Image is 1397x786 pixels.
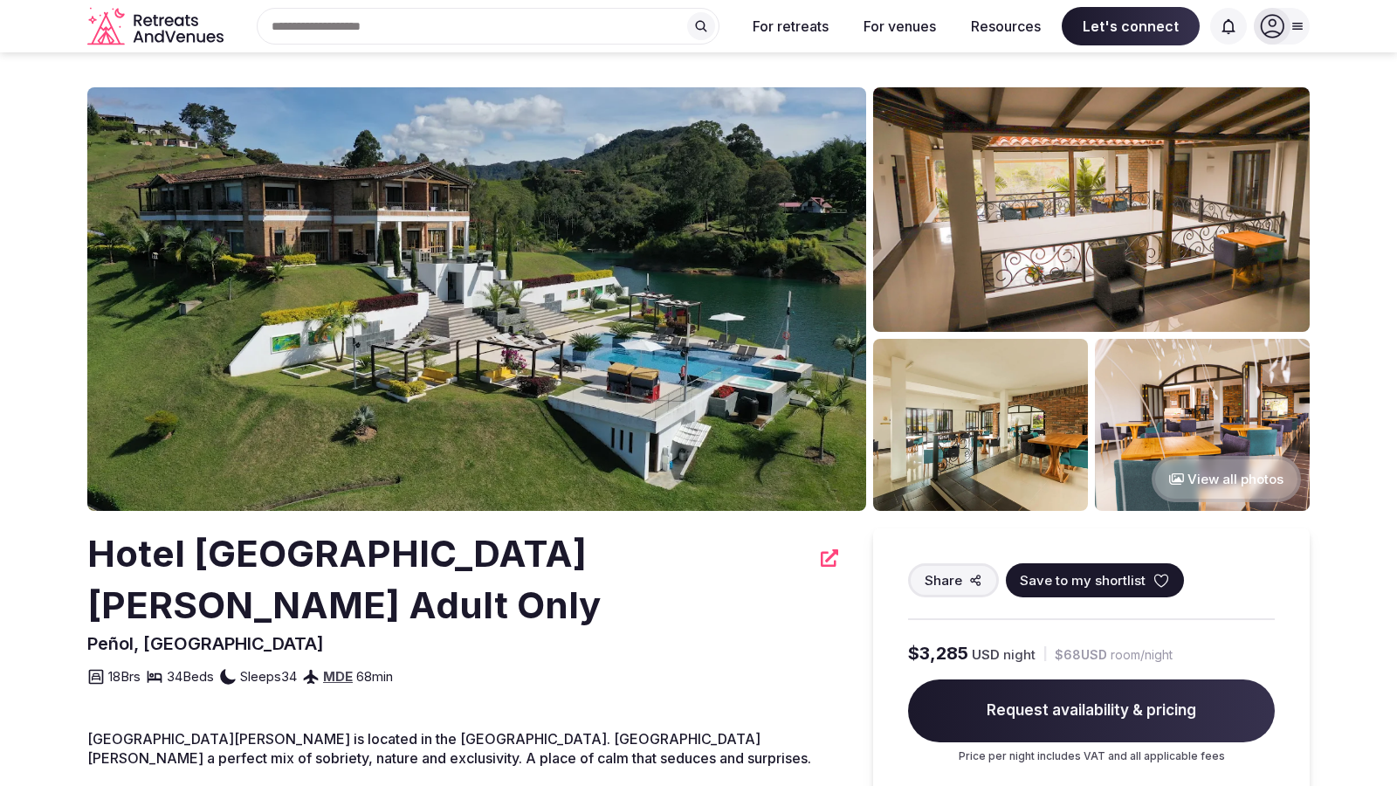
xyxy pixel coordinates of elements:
span: Let's connect [1062,7,1200,45]
span: $68 USD [1055,646,1107,664]
img: Venue gallery photo [873,339,1088,511]
span: room/night [1111,646,1173,664]
div: | [1043,645,1048,663]
svg: Retreats and Venues company logo [87,7,227,46]
span: [GEOGRAPHIC_DATA][PERSON_NAME] is located in the [GEOGRAPHIC_DATA]. [GEOGRAPHIC_DATA][PERSON_NAME... [87,730,811,767]
span: night [1003,645,1036,664]
a: MDE [323,668,353,685]
span: Share [925,571,962,589]
button: For venues [850,7,950,45]
span: Sleeps 34 [240,667,297,686]
img: Venue gallery photo [1095,339,1310,511]
button: Resources [957,7,1055,45]
span: Peñol, [GEOGRAPHIC_DATA] [87,633,324,654]
button: Save to my shortlist [1006,563,1184,597]
a: Visit the homepage [87,7,227,46]
span: Save to my shortlist [1020,571,1146,589]
h2: Hotel [GEOGRAPHIC_DATA][PERSON_NAME] Adult Only [87,528,810,631]
button: For retreats [739,7,843,45]
span: Request availability & pricing [908,679,1275,742]
p: Price per night includes VAT and all applicable fees [908,749,1275,764]
button: Share [908,563,999,597]
img: Venue gallery photo [873,87,1310,332]
button: View all photos [1152,456,1301,502]
span: 68 min [356,667,393,686]
span: USD [972,645,1000,664]
span: 34 Beds [167,667,214,686]
img: Venue cover photo [87,87,866,511]
span: 18 Brs [108,667,141,686]
span: $3,285 [908,641,968,665]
